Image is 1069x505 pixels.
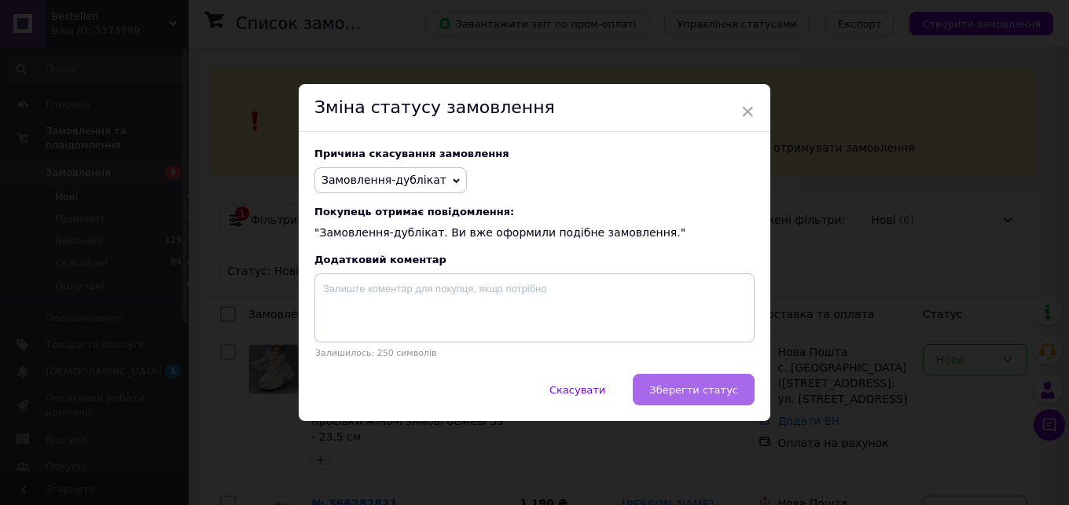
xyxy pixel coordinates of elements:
button: Скасувати [533,374,622,405]
span: Замовлення-дублікат [321,174,446,186]
span: Зберегти статус [649,384,738,396]
span: Скасувати [549,384,605,396]
span: Покупець отримає повідомлення: [314,206,755,218]
div: Причина скасування замовлення [314,148,755,159]
span: × [740,98,755,125]
div: Додатковий коментар [314,254,755,265]
button: Зберегти статус [633,374,755,405]
div: "Замовлення-дублікат. Ви вже оформили подібне замовлення." [314,206,755,241]
div: Зміна статусу замовлення [299,84,770,132]
p: Залишилось: 250 символів [314,348,755,358]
